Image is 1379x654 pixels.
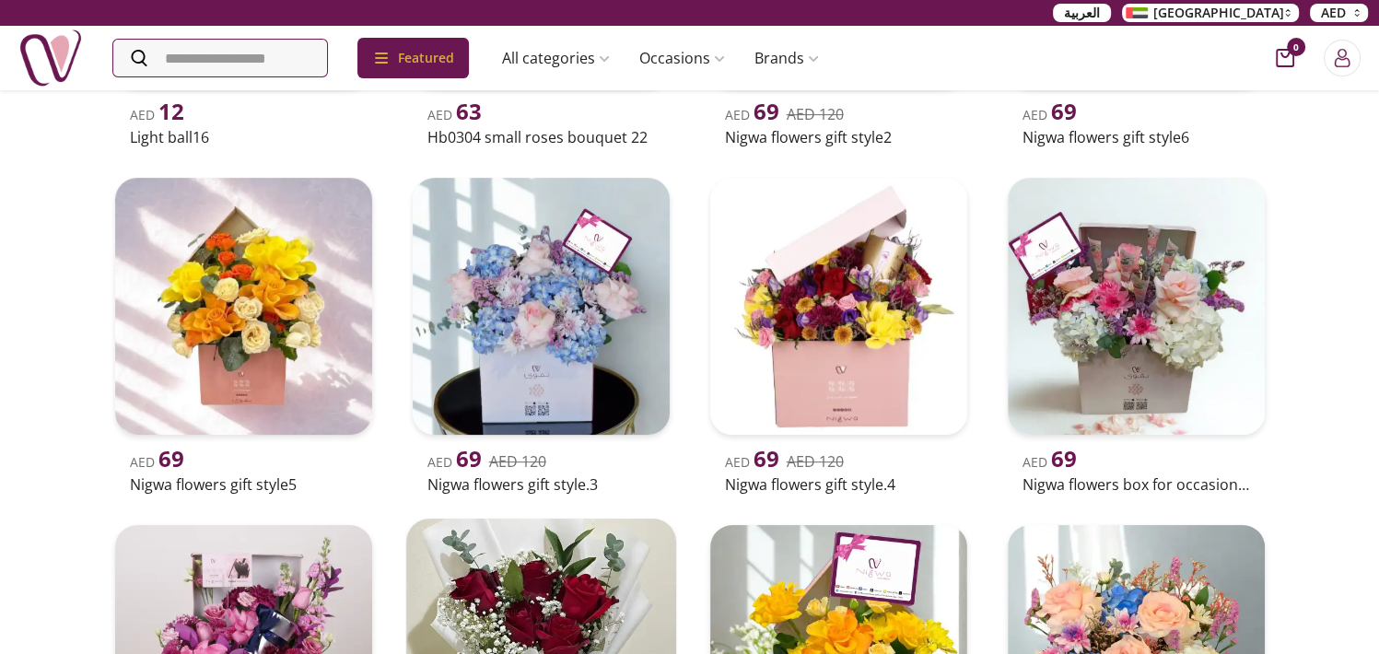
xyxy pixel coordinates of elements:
span: [GEOGRAPHIC_DATA] [1153,4,1284,22]
del: AED 120 [787,104,844,124]
a: uae-gifts-Nigwa Flowers Gift style.4AED 69AED 120Nigwa flowers gift style.4 [703,170,975,499]
a: Brands [740,40,834,76]
img: Arabic_dztd3n.png [1126,7,1148,18]
span: 69 [1051,96,1077,126]
del: AED 120 [489,451,546,472]
button: [GEOGRAPHIC_DATA] [1122,4,1299,22]
img: uae-gifts-Nigwa Flowers box for occasions 1 [1008,178,1265,435]
span: AED [130,453,184,471]
button: cart-button [1276,49,1294,67]
del: AED 120 [787,451,844,472]
a: uae-gifts-Nigwa Flowers Gift style5AED 69Nigwa flowers gift style5 [108,170,380,499]
img: Nigwa-uae-gifts [18,26,83,90]
a: Occasions [625,40,740,76]
img: uae-gifts-Nigwa Flowers Gift style.3 [413,178,670,435]
h2: Light ball16 [130,126,357,148]
span: AED [1023,106,1077,123]
h2: Nigwa flowers gift style.3 [427,473,655,496]
span: 69 [1051,443,1077,473]
a: uae-gifts-Nigwa Flowers box for occasions 1AED 69Nigwa flowers box for occasions 1 [1000,170,1272,499]
span: 69 [456,443,482,473]
span: AED [725,453,779,471]
span: 0 [1287,38,1305,56]
h2: Nigwa flowers gift style5 [130,473,357,496]
h2: Nigwa flowers gift style2 [725,126,952,148]
div: Featured [357,38,469,78]
h2: Nigwa flowers box for occasions 1 [1023,473,1250,496]
span: 69 [158,443,184,473]
h2: Hb0304 small roses bouquet 22 [427,126,655,148]
button: Login [1324,40,1361,76]
span: 12 [158,96,184,126]
a: All categories [487,40,625,76]
img: uae-gifts-Nigwa Flowers Gift style5 [115,178,372,435]
span: AED [130,106,184,123]
span: العربية [1064,4,1100,22]
input: Search [113,40,327,76]
h2: Nigwa flowers gift style.4 [725,473,952,496]
img: uae-gifts-Nigwa Flowers Gift style.4 [710,178,967,435]
h2: Nigwa flowers gift style6 [1023,126,1250,148]
span: AED [427,106,482,123]
span: 69 [754,443,779,473]
a: uae-gifts-Nigwa Flowers Gift style.3AED 69AED 120Nigwa flowers gift style.3 [405,170,677,499]
span: AED [427,453,482,471]
span: 69 [754,96,779,126]
span: 63 [456,96,482,126]
span: AED [1023,453,1077,471]
button: AED [1310,4,1368,22]
span: AED [1321,4,1346,22]
span: AED [725,106,779,123]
